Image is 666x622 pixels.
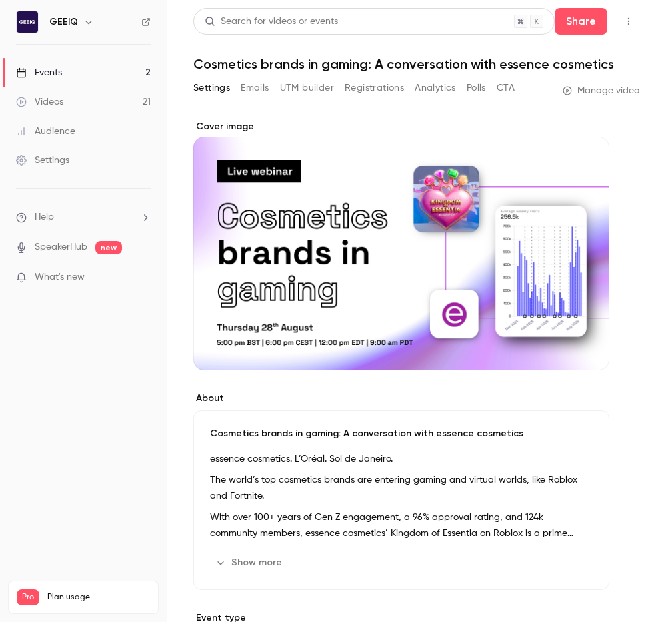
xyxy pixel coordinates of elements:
[49,15,78,29] h6: GEEIQ
[35,210,54,224] span: Help
[345,77,404,99] button: Registrations
[47,592,150,603] span: Plan usage
[210,451,593,467] p: essence cosmetics. L’Oréal. Sol de Janeiro.
[35,240,87,254] a: SpeakerHub
[497,77,515,99] button: CTA
[241,77,269,99] button: Emails
[280,77,334,99] button: UTM builder
[193,120,609,370] section: Cover image
[17,11,38,33] img: GEEIQ
[210,509,593,541] p: With over 100+ years of Gen Z engagement, a 96% approval rating, and 124k community members, esse...
[16,95,63,109] div: Videos
[16,66,62,79] div: Events
[35,270,85,284] span: What's new
[193,392,609,405] label: About
[210,552,290,573] button: Show more
[193,56,639,72] h1: Cosmetics brands in gaming: A conversation with essence cosmetics
[467,77,486,99] button: Polls
[205,15,338,29] div: Search for videos or events
[193,77,230,99] button: Settings
[563,84,639,97] a: Manage video
[16,125,75,138] div: Audience
[210,427,593,440] p: Cosmetics brands in gaming: A conversation with essence cosmetics
[555,8,607,35] button: Share
[16,210,151,224] li: help-dropdown-opener
[95,241,122,254] span: new
[17,589,39,605] span: Pro
[193,120,609,133] label: Cover image
[16,154,69,167] div: Settings
[415,77,456,99] button: Analytics
[210,472,593,504] p: The world’s top cosmetics brands are entering gaming and virtual worlds, like Roblox and Fortnite.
